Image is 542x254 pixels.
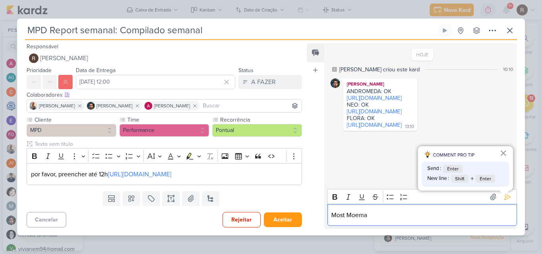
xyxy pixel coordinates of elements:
div: Editor toolbar [27,148,302,164]
div: Editor editing area: main [327,204,517,226]
span: [PERSON_NAME] [40,53,88,63]
p: Most Moema [331,210,513,220]
input: Select a date [76,75,235,89]
div: 10:10 [503,66,513,73]
span: Enter [443,165,463,173]
div: [PERSON_NAME] criou este kard [339,65,420,74]
button: A FAZER [238,75,302,89]
div: FLORA: OK [347,115,414,122]
label: Recorrência [219,116,302,124]
img: Rafael Dornelles [29,53,38,63]
img: Alessandra Gomes [144,102,152,110]
button: Fechar [500,147,507,159]
div: Colaboradores [27,91,302,99]
a: [URL][DOMAIN_NAME] [347,122,402,128]
div: 13:10 [405,124,414,130]
div: Editor toolbar [327,189,517,204]
label: Status [238,67,254,74]
input: Kard Sem Título [25,23,436,38]
div: Editor editing area: main [27,163,302,185]
img: Nelito Junior [331,78,340,88]
div: dicas para comentário [418,146,513,191]
button: Rejeitar [223,212,261,227]
a: [URL][DOMAIN_NAME] [108,170,171,178]
label: Prioridade [27,67,52,74]
span: COMMENT PRO TIP [433,151,475,159]
label: Time [127,116,209,124]
button: Cancelar [27,212,66,227]
button: Performance [119,124,209,137]
span: [PERSON_NAME] [154,102,190,109]
p: por favor, preencher até 12h [31,170,298,179]
div: Ligar relógio [442,27,448,34]
label: Responsável [27,43,58,50]
button: [PERSON_NAME] [27,51,302,65]
button: MPD [27,124,116,137]
button: Pontual [212,124,302,137]
a: [URL][DOMAIN_NAME] [347,108,402,115]
img: Nelito Junior [87,102,95,110]
input: Texto sem título [33,140,302,148]
div: NEO: OK [347,101,414,108]
button: Aceitar [264,212,302,227]
label: Data de Entrega [76,67,115,74]
span: + [471,174,474,183]
span: [PERSON_NAME] [96,102,133,109]
span: Send : [427,165,441,173]
a: [URL][DOMAIN_NAME] [347,95,402,101]
span: Enter [476,175,495,183]
div: [PERSON_NAME] [345,80,416,88]
span: Shift [451,175,469,183]
input: Buscar [201,101,300,111]
span: New line : [427,175,449,183]
div: ANDROMEDA: OK [347,88,414,95]
div: A FAZER [251,77,276,87]
span: [PERSON_NAME] [39,102,75,109]
label: Cliente [34,116,116,124]
img: Iara Santos [29,102,37,110]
